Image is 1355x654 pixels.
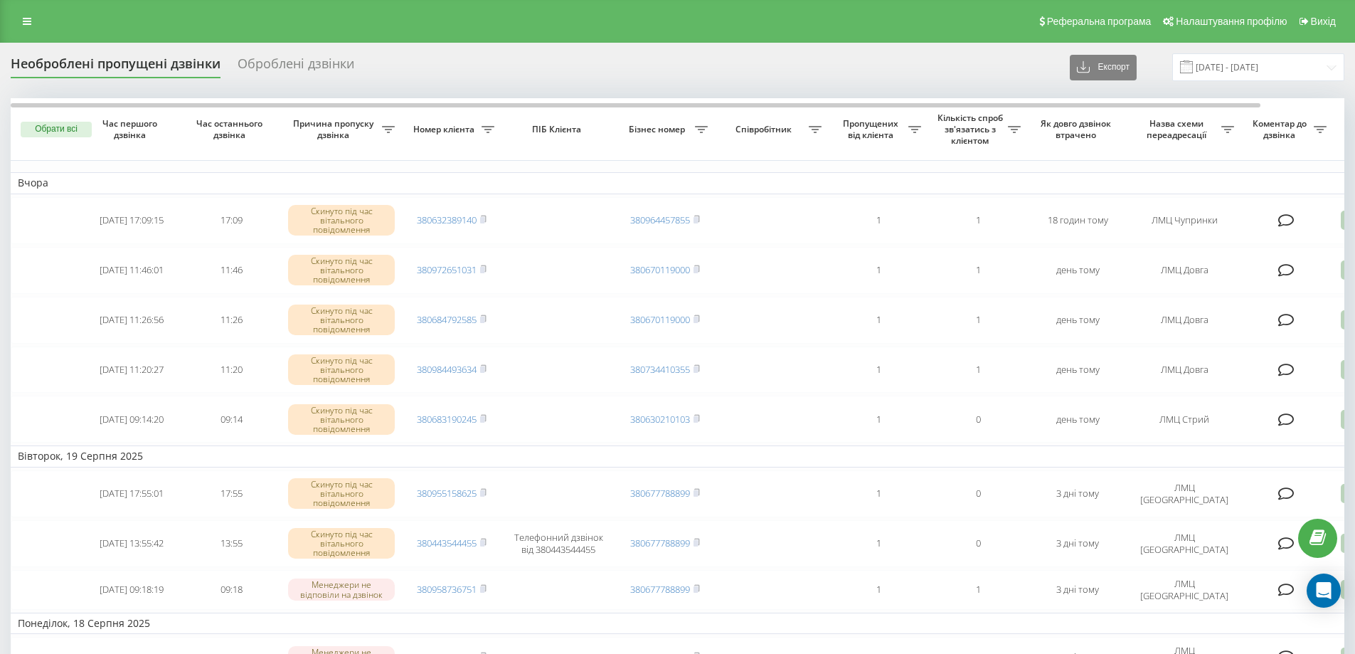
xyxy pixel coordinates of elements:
[829,297,928,344] td: 1
[21,122,92,137] button: Обрати всі
[181,520,281,567] td: 13:55
[417,363,477,376] a: 380984493634
[1127,347,1241,394] td: ЛМЦ Довга
[11,56,220,78] div: Необроблені пропущені дзвінки
[288,305,395,336] div: Скинуто під час вітального повідомлення
[1127,470,1241,517] td: ЛМЦ [GEOGRAPHIC_DATA]
[82,347,181,394] td: [DATE] 11:20:27
[288,255,395,286] div: Скинуто під час вітального повідомлення
[928,520,1028,567] td: 0
[193,118,270,140] span: Час останнього дзвінка
[630,213,690,226] a: 380964457855
[1127,197,1241,244] td: ЛМЦ Чупринки
[181,197,281,244] td: 17:09
[238,56,354,78] div: Оброблені дзвінки
[1028,197,1127,244] td: 18 годин тому
[1028,347,1127,394] td: день тому
[928,197,1028,244] td: 1
[417,263,477,276] a: 380972651031
[82,396,181,443] td: [DATE] 09:14:20
[1127,520,1241,567] td: ЛМЦ [GEOGRAPHIC_DATA]
[630,313,690,326] a: 380670119000
[288,118,382,140] span: Причина пропуску дзвінка
[82,520,181,567] td: [DATE] 13:55:42
[829,470,928,517] td: 1
[1070,55,1137,80] button: Експорт
[722,124,809,135] span: Співробітник
[288,354,395,386] div: Скинуто під час вітального повідомлення
[417,537,477,549] a: 380443544455
[622,124,695,135] span: Бізнес номер
[928,570,1028,610] td: 1
[417,213,477,226] a: 380632389140
[829,396,928,443] td: 1
[1047,16,1152,27] span: Реферальна програма
[928,297,1028,344] td: 1
[1028,396,1127,443] td: день тому
[288,404,395,436] div: Скинуто під час вітального повідомлення
[829,247,928,294] td: 1
[82,197,181,244] td: [DATE] 17:09:15
[514,124,603,135] span: ПІБ Клієнта
[288,528,395,559] div: Скинуто під час вітального повідомлення
[829,347,928,394] td: 1
[928,347,1028,394] td: 1
[829,520,928,567] td: 1
[1028,520,1127,567] td: 3 дні тому
[928,396,1028,443] td: 0
[1028,247,1127,294] td: день тому
[1028,297,1127,344] td: день тому
[288,478,395,510] div: Скинуто під час вітального повідомлення
[417,413,477,426] a: 380683190245
[1135,118,1221,140] span: Назва схеми переадресації
[829,570,928,610] td: 1
[82,470,181,517] td: [DATE] 17:55:01
[181,297,281,344] td: 11:26
[1039,118,1116,140] span: Як довго дзвінок втрачено
[1127,570,1241,610] td: ЛМЦ [GEOGRAPHIC_DATA]
[181,570,281,610] td: 09:18
[630,263,690,276] a: 380670119000
[1127,396,1241,443] td: ЛМЦ Стрий
[82,297,181,344] td: [DATE] 11:26:56
[1311,16,1336,27] span: Вихід
[829,197,928,244] td: 1
[417,583,477,596] a: 380958736751
[1127,297,1241,344] td: ЛМЦ Довга
[82,247,181,294] td: [DATE] 11:46:01
[1127,247,1241,294] td: ЛМЦ Довга
[1028,570,1127,610] td: 3 дні тому
[1248,118,1314,140] span: Коментар до дзвінка
[93,118,170,140] span: Час першого дзвінка
[630,413,690,426] a: 380630210103
[501,520,615,567] td: Телефонний дзвінок від 380443544455
[630,537,690,549] a: 380677788899
[409,124,482,135] span: Номер клієнта
[935,112,1008,146] span: Кількість спроб зв'язатись з клієнтом
[1307,574,1341,608] div: Open Intercom Messenger
[181,347,281,394] td: 11:20
[82,570,181,610] td: [DATE] 09:18:19
[630,583,690,596] a: 380677788899
[928,247,1028,294] td: 1
[288,579,395,600] div: Менеджери не відповіли на дзвінок
[288,205,395,236] div: Скинуто під час вітального повідомлення
[417,313,477,326] a: 380684792585
[1028,470,1127,517] td: 3 дні тому
[181,470,281,517] td: 17:55
[181,247,281,294] td: 11:46
[1176,16,1287,27] span: Налаштування профілю
[417,487,477,500] a: 380955158625
[630,487,690,500] a: 380677788899
[181,396,281,443] td: 09:14
[928,470,1028,517] td: 0
[836,118,908,140] span: Пропущених від клієнта
[630,363,690,376] a: 380734410355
